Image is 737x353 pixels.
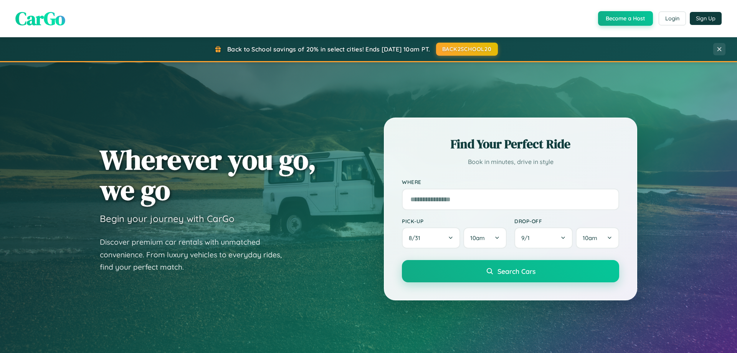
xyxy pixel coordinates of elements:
span: Back to School savings of 20% in select cities! Ends [DATE] 10am PT. [227,45,430,53]
label: Where [402,179,619,186]
p: Book in minutes, drive in style [402,156,619,167]
button: Search Cars [402,260,619,282]
span: 8 / 31 [409,234,424,242]
span: 9 / 1 [521,234,534,242]
button: 8/31 [402,227,460,249]
button: Login [659,12,686,25]
button: 10am [463,227,507,249]
span: 10am [470,234,485,242]
button: Become a Host [598,11,653,26]
span: CarGo [15,6,65,31]
label: Drop-off [514,218,619,224]
h2: Find Your Perfect Ride [402,136,619,152]
h3: Begin your journey with CarGo [100,213,235,224]
button: 10am [576,227,619,249]
h1: Wherever you go, we go [100,144,316,205]
p: Discover premium car rentals with unmatched convenience. From luxury vehicles to everyday rides, ... [100,236,292,273]
label: Pick-up [402,218,507,224]
span: Search Cars [497,267,535,275]
button: BACK2SCHOOL20 [436,43,498,56]
button: Sign Up [690,12,722,25]
button: 9/1 [514,227,573,249]
span: 10am [583,234,597,242]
